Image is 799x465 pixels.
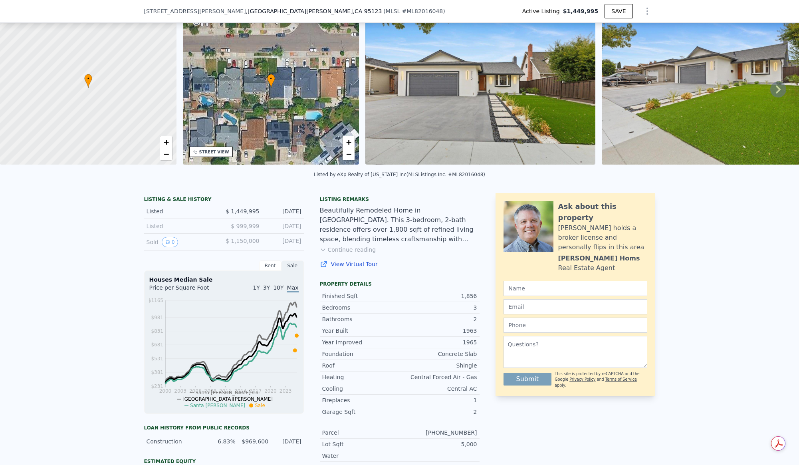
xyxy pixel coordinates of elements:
span: $ 999,999 [231,223,259,229]
div: Bedrooms [322,304,400,312]
div: Houses Median Sale [149,276,299,284]
div: 1965 [400,338,477,346]
div: 3 [400,304,477,312]
div: Fireplaces [322,396,400,404]
input: Email [504,299,647,314]
div: Listed [147,222,218,230]
div: Water [322,452,400,460]
div: $969,600 [240,437,268,445]
div: Cooling [322,385,400,393]
div: This site is protected by reCAPTCHA and the Google and apply. [555,371,647,388]
div: Shingle [400,362,477,370]
div: Listed by eXp Realty of [US_STATE] Inc (MLSListings Inc. #ML82016048) [314,172,485,177]
div: LISTING & SALE HISTORY [144,196,304,204]
div: [PERSON_NAME] holds a broker license and personally flips in this area [558,223,647,252]
div: Garage Sqft [322,408,400,416]
div: Sold [147,237,218,247]
span: 3Y [263,284,270,291]
div: Parcel [322,429,400,437]
a: View Virtual Tour [320,260,480,268]
span: − [346,149,351,159]
span: + [346,137,351,147]
span: • [84,75,92,82]
tspan: $681 [151,342,163,348]
div: Listed [147,207,218,215]
tspan: $531 [151,356,163,362]
span: [GEOGRAPHIC_DATA][PERSON_NAME] [182,396,273,402]
span: Max [287,284,299,292]
span: 10Y [273,284,284,291]
div: Ask about this property [558,201,647,223]
div: [DATE] [266,237,301,247]
div: Roof [322,362,400,370]
button: Submit [504,373,552,386]
span: $ 1,150,000 [226,238,260,244]
div: [PERSON_NAME] Homs [558,254,640,263]
div: Rent [259,260,282,271]
span: # ML82016048 [402,8,443,14]
span: [STREET_ADDRESS][PERSON_NAME] [144,7,246,15]
span: $ 1,449,995 [226,208,260,215]
div: Central AC [400,385,477,393]
span: , [GEOGRAPHIC_DATA][PERSON_NAME] [246,7,382,15]
a: Zoom in [343,136,355,148]
div: 1 [400,396,477,404]
div: Real Estate Agent [558,263,615,273]
div: [DATE] [266,222,301,230]
div: [DATE] [266,207,301,215]
span: , CA 95123 [353,8,382,14]
span: $1,449,995 [563,7,599,15]
div: Heating [322,373,400,381]
a: Zoom out [160,148,172,160]
div: 1,856 [400,292,477,300]
a: Terms of Service [605,377,637,382]
tspan: $1165 [148,298,163,303]
span: • [267,75,275,82]
div: Bathrooms [322,315,400,323]
div: Loan history from public records [144,425,304,431]
span: Sale [255,403,265,408]
div: Year Improved [322,338,400,346]
div: 1963 [400,327,477,335]
span: + [163,137,169,147]
img: Sale: 167553480 Parcel: 28689167 [365,11,595,165]
div: Sale [282,260,304,271]
div: STREET VIEW [199,149,229,155]
div: [DATE] [273,437,301,445]
div: [PHONE_NUMBER] [400,429,477,437]
button: Continue reading [320,246,376,254]
div: 5,000 [400,440,477,448]
div: • [84,74,92,88]
button: Show Options [639,3,655,19]
div: Listing remarks [320,196,480,203]
button: SAVE [605,4,632,18]
span: Santa [PERSON_NAME] Co. [195,390,260,395]
tspan: $231 [151,384,163,389]
div: 2 [400,408,477,416]
div: Central Forced Air - Gas [400,373,477,381]
input: Name [504,281,647,296]
div: Estimated Equity [144,458,304,465]
span: Active Listing [522,7,563,15]
span: 1Y [253,284,260,291]
div: Year Built [322,327,400,335]
div: • [267,74,275,88]
span: − [163,149,169,159]
span: MLSL [386,8,400,14]
button: View historical data [162,237,178,247]
a: Zoom in [160,136,172,148]
div: Beautifully Remodeled Home in [GEOGRAPHIC_DATA]. This 3-bedroom, 2-bath residence offers over 1,8... [320,206,480,244]
div: Property details [320,281,480,287]
div: 2 [400,315,477,323]
tspan: $381 [151,370,163,375]
tspan: $831 [151,328,163,334]
div: Construction [147,437,203,445]
div: Lot Sqft [322,440,400,448]
div: Concrete Slab [400,350,477,358]
tspan: $981 [151,315,163,320]
div: Foundation [322,350,400,358]
span: Santa [PERSON_NAME] [190,403,245,408]
input: Phone [504,318,647,333]
div: ( ) [383,7,445,15]
div: 6.83% [207,437,235,445]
